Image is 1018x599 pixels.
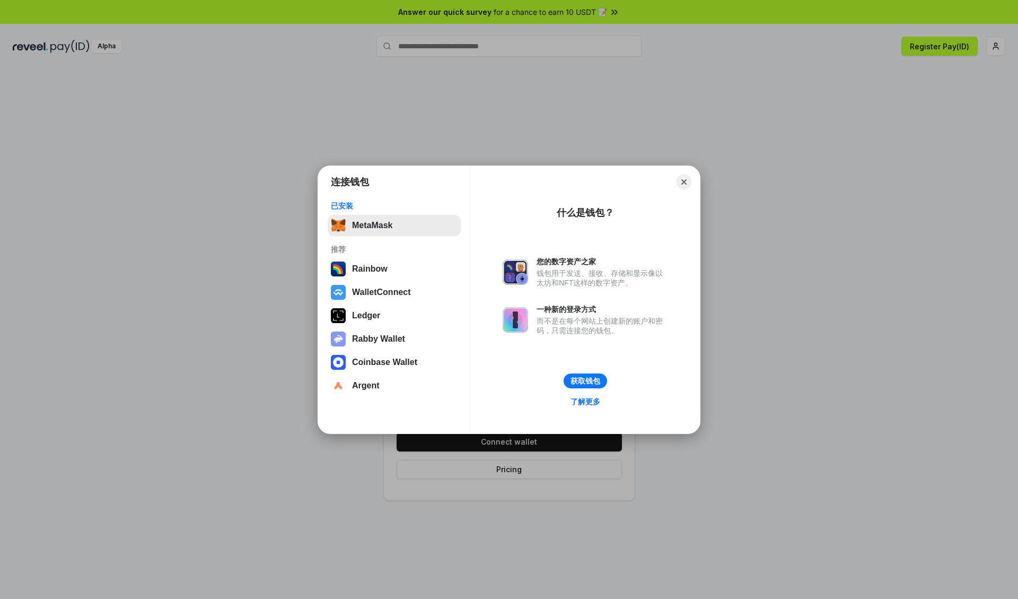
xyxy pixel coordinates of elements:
[352,264,388,274] div: Rainbow
[328,328,461,350] button: Rabby Wallet
[564,395,607,409] a: 了解更多
[571,376,600,386] div: 获取钱包
[331,245,458,254] div: 推荐
[564,374,607,388] button: 获取钱包
[328,305,461,326] button: Ledger
[537,316,668,335] div: 而不是在每个网站上创建新的账户和密码，只需连接您的钱包。
[557,206,614,219] div: 什么是钱包？
[328,352,461,373] button: Coinbase Wallet
[352,381,380,390] div: Argent
[352,221,392,230] div: MetaMask
[352,311,380,320] div: Ledger
[331,332,346,346] img: svg+xml,%3Csvg%20xmlns%3D%22http%3A%2F%2Fwww.w3.org%2F2000%2Fsvg%22%20fill%3D%22none%22%20viewBox...
[331,262,346,276] img: svg+xml,%3Csvg%20width%3D%22120%22%20height%3D%22120%22%20viewBox%3D%220%200%20120%20120%22%20fil...
[352,288,411,297] div: WalletConnect
[328,258,461,280] button: Rainbow
[328,215,461,236] button: MetaMask
[331,308,346,323] img: svg+xml,%3Csvg%20xmlns%3D%22http%3A%2F%2Fwww.w3.org%2F2000%2Fsvg%22%20width%3D%2228%22%20height%3...
[328,375,461,396] button: Argent
[352,358,417,367] div: Coinbase Wallet
[352,334,405,344] div: Rabby Wallet
[331,378,346,393] img: svg+xml,%3Csvg%20width%3D%2228%22%20height%3D%2228%22%20viewBox%3D%220%200%2028%2028%22%20fill%3D...
[571,397,600,406] div: 了解更多
[677,175,691,189] button: Close
[537,268,668,288] div: 钱包用于发送、接收、存储和显示像以太坊和NFT这样的数字资产。
[537,305,668,314] div: 一种新的登录方式
[331,218,346,233] img: svg+xml,%3Csvg%20fill%3D%22none%22%20height%3D%2233%22%20viewBox%3D%220%200%2035%2033%22%20width%...
[331,355,346,370] img: svg+xml,%3Csvg%20width%3D%2228%22%20height%3D%2228%22%20viewBox%3D%220%200%2028%2028%22%20fill%3D...
[503,259,528,285] img: svg+xml,%3Csvg%20xmlns%3D%22http%3A%2F%2Fwww.w3.org%2F2000%2Fsvg%22%20fill%3D%22none%22%20viewBox...
[537,257,668,266] div: 您的数字资产之家
[503,307,528,333] img: svg+xml,%3Csvg%20xmlns%3D%22http%3A%2F%2Fwww.w3.org%2F2000%2Fsvg%22%20fill%3D%22none%22%20viewBox...
[331,176,369,188] h1: 连接钱包
[331,201,458,211] div: 已安装
[331,285,346,300] img: svg+xml,%3Csvg%20width%3D%2228%22%20height%3D%2228%22%20viewBox%3D%220%200%2028%2028%22%20fill%3D...
[328,282,461,303] button: WalletConnect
